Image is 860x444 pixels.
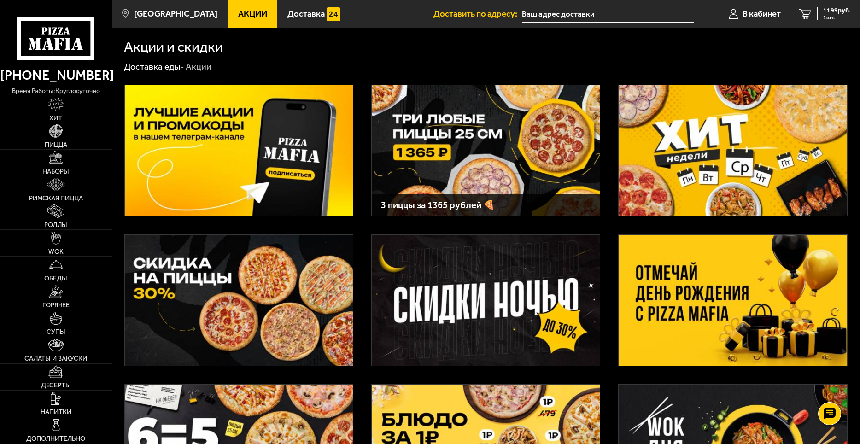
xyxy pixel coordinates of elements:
span: Обеды [44,275,67,281]
span: Роллы [44,222,67,228]
span: Пицца [45,141,67,148]
span: Напитки [41,409,71,415]
h1: Акции и скидки [124,40,223,54]
span: Римская пицца [29,195,83,201]
img: 15daf4d41897b9f0e9f617042186c801.svg [327,7,340,21]
span: Горячее [42,302,70,308]
span: Дополнительно [26,435,85,442]
a: Доставка еды- [124,61,184,72]
div: Акции [186,61,211,72]
span: [GEOGRAPHIC_DATA] [134,10,217,18]
span: Салаты и закуски [24,355,87,362]
span: 1 шт. [823,15,851,20]
a: 3 пиццы за 1365 рублей 🍕 [371,85,600,216]
span: Супы [47,328,65,335]
span: Хит [49,115,62,121]
span: Наборы [42,168,69,175]
span: WOK [48,248,64,255]
span: Акции [238,10,267,18]
input: Ваш адрес доставки [522,6,694,23]
span: Десерты [41,382,71,388]
span: 1199 руб. [823,7,851,14]
h3: 3 пиццы за 1365 рублей 🍕 [381,200,591,210]
span: Доставить по адресу: [433,10,522,18]
span: Доставка [287,10,325,18]
span: В кабинет [743,10,781,18]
